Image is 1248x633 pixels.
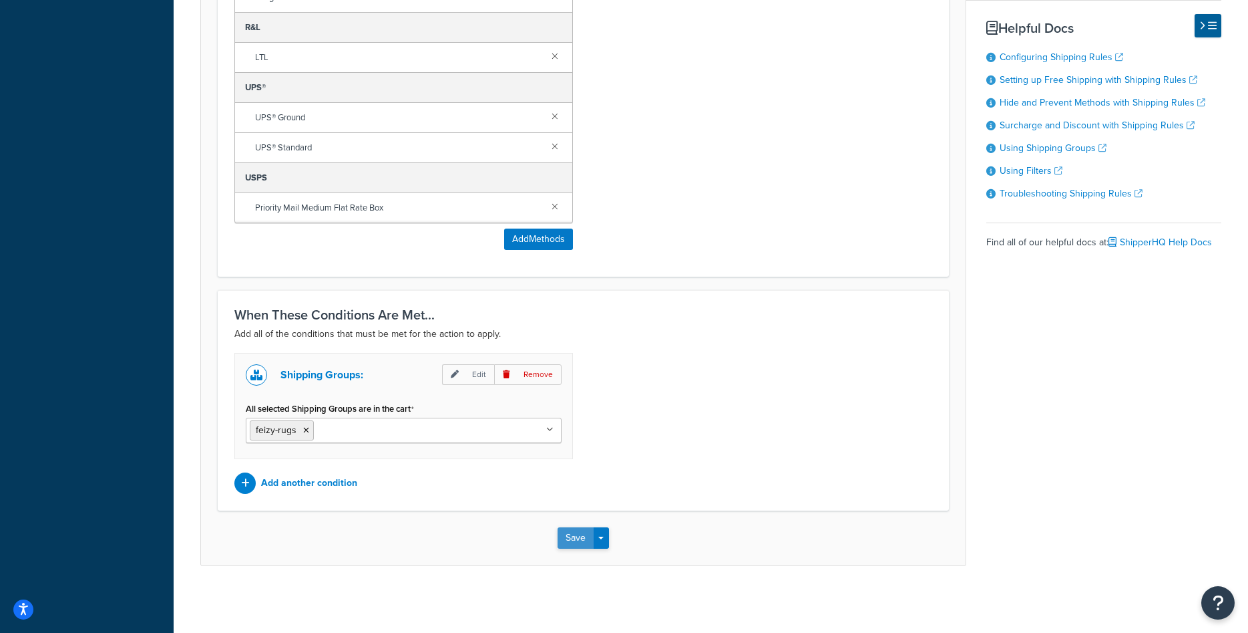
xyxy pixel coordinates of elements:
[1195,14,1221,37] button: Hide Help Docs
[1000,118,1195,132] a: Surcharge and Discount with Shipping Rules
[235,13,572,43] div: R&L
[246,404,414,414] label: All selected Shipping Groups are in the cart
[1000,96,1205,110] a: Hide and Prevent Methods with Shipping Rules
[255,138,541,157] span: UPS® Standard
[1201,586,1235,620] button: Open Resource Center
[1000,141,1106,155] a: Using Shipping Groups
[1000,186,1142,201] a: Troubleshooting Shipping Rules
[494,364,562,385] p: Remove
[504,229,573,250] button: AddMethods
[235,163,572,193] div: USPS
[234,326,932,342] p: Add all of the conditions that must be met for the action to apply.
[255,108,541,127] span: UPS® Ground
[255,199,541,217] span: Priority Mail Medium Flat Rate Box
[255,48,541,67] span: LTL
[261,474,357,493] p: Add another condition
[442,364,494,385] p: Edit
[1000,164,1062,178] a: Using Filters
[1000,73,1197,87] a: Setting up Free Shipping with Shipping Rules
[986,223,1221,252] div: Find all of our helpful docs at:
[256,423,296,437] span: feizy-rugs
[1000,50,1123,64] a: Configuring Shipping Rules
[234,307,932,322] h3: When These Conditions Are Met...
[558,527,594,549] button: Save
[235,73,572,103] div: UPS®
[986,21,1221,35] h3: Helpful Docs
[1108,235,1212,249] a: ShipperHQ Help Docs
[280,366,363,384] p: Shipping Groups:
